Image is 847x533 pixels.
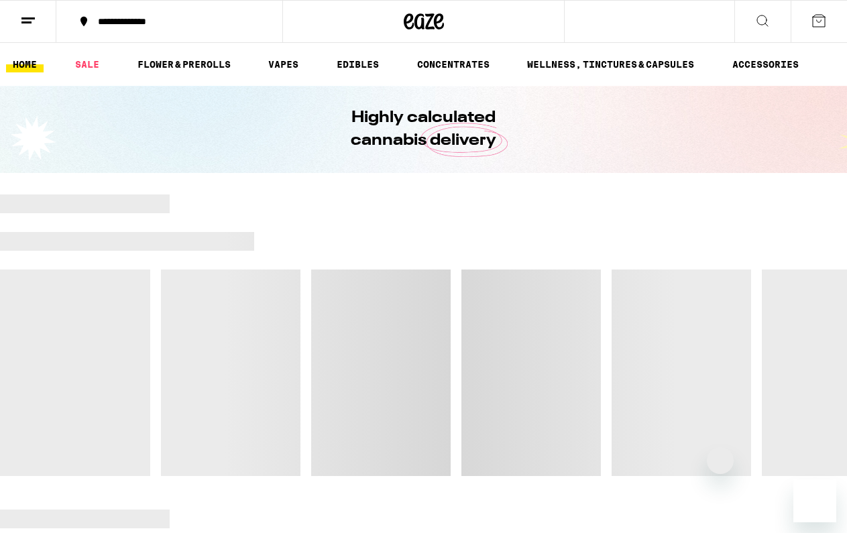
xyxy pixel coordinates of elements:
[707,447,734,474] iframe: Close message
[131,56,237,72] a: FLOWER & PREROLLS
[793,479,836,522] iframe: Button to launch messaging window
[410,56,496,72] a: CONCENTRATES
[726,56,805,72] a: ACCESSORIES
[6,56,44,72] a: HOME
[520,56,701,72] a: WELLNESS, TINCTURES & CAPSULES
[262,56,305,72] a: VAPES
[330,56,386,72] a: EDIBLES
[68,56,106,72] a: SALE
[313,107,534,152] h1: Highly calculated cannabis delivery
